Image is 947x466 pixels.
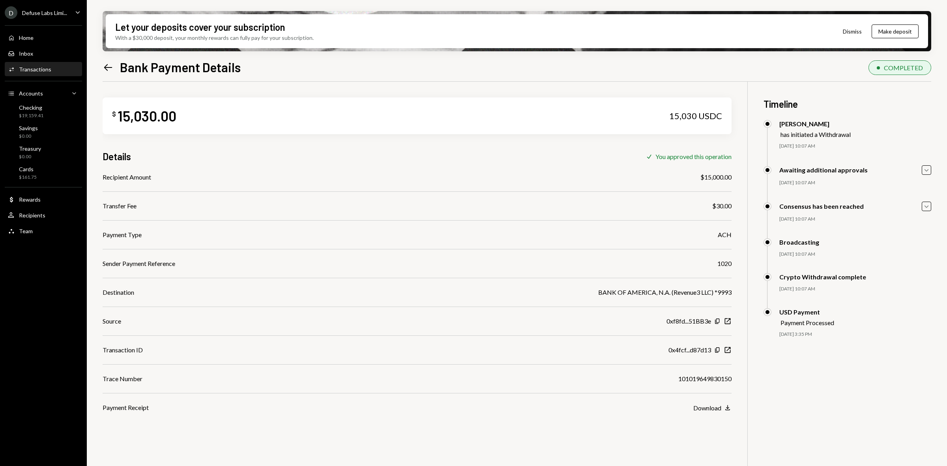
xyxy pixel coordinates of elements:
[5,6,17,19] div: D
[103,316,121,326] div: Source
[598,288,732,297] div: BANK OF AMERICA, N.A. (Revenue3 LLC) *9993
[19,133,38,140] div: $0.00
[118,107,176,125] div: 15,030.00
[779,143,931,150] div: [DATE] 10:07 AM
[103,201,137,211] div: Transfer Fee
[779,216,931,223] div: [DATE] 10:07 AM
[678,374,732,384] div: 101019649830150
[19,153,41,160] div: $0.00
[103,345,143,355] div: Transaction ID
[112,110,116,118] div: $
[655,153,732,160] div: You approved this operation
[779,273,866,281] div: Crypto Withdrawal complete
[693,404,721,412] div: Download
[779,202,864,210] div: Consensus has been reached
[717,259,732,268] div: 1020
[5,143,82,162] a: Treasury$0.00
[5,122,82,141] a: Savings$0.00
[19,125,38,131] div: Savings
[19,196,41,203] div: Rewards
[5,46,82,60] a: Inbox
[19,66,51,73] div: Transactions
[779,120,851,127] div: [PERSON_NAME]
[103,288,134,297] div: Destination
[5,102,82,121] a: Checking$19,159.41
[5,62,82,76] a: Transactions
[712,201,732,211] div: $30.00
[779,166,868,174] div: Awaiting additional approvals
[669,110,722,122] div: 15,030 USDC
[22,9,67,16] div: Defuse Labs Limi...
[19,212,45,219] div: Recipients
[666,316,711,326] div: 0xf8fd...51BB3e
[5,192,82,206] a: Rewards
[120,59,241,75] h1: Bank Payment Details
[19,145,41,152] div: Treasury
[19,166,37,172] div: Cards
[19,34,34,41] div: Home
[780,319,834,326] div: Payment Processed
[19,90,43,97] div: Accounts
[780,131,851,138] div: has initiated a Withdrawal
[693,404,732,412] button: Download
[115,21,285,34] div: Let your deposits cover your subscription
[764,97,931,110] h3: Timeline
[779,331,931,338] div: [DATE] 3:35 PM
[19,104,43,111] div: Checking
[19,112,43,119] div: $19,159.41
[5,86,82,100] a: Accounts
[718,230,732,240] div: ACH
[779,251,931,258] div: [DATE] 10:07 AM
[700,172,732,182] div: $15,000.00
[872,24,919,38] button: Make deposit
[19,174,37,181] div: $161.75
[779,238,819,246] div: Broadcasting
[103,230,142,240] div: Payment Type
[115,34,314,42] div: With a $30,000 deposit, your monthly rewards can fully pay for your subscription.
[5,224,82,238] a: Team
[668,345,711,355] div: 0x4fcf...d87d13
[779,286,931,292] div: [DATE] 10:07 AM
[103,150,131,163] h3: Details
[833,22,872,41] button: Dismiss
[19,50,33,57] div: Inbox
[5,208,82,222] a: Recipients
[103,259,175,268] div: Sender Payment Reference
[5,30,82,45] a: Home
[5,163,82,182] a: Cards$161.75
[103,374,142,384] div: Trace Number
[103,172,151,182] div: Recipient Amount
[779,180,931,186] div: [DATE] 10:07 AM
[19,228,33,234] div: Team
[779,308,834,316] div: USD Payment
[884,64,923,71] div: COMPLETED
[103,403,149,412] div: Payment Receipt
